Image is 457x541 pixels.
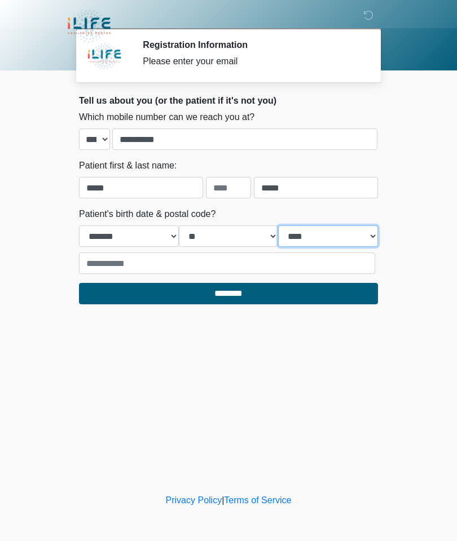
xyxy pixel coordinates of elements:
label: Which mobile number can we reach you at? [79,110,254,124]
img: Agent Avatar [87,39,121,73]
a: Privacy Policy [166,495,222,505]
a: | [222,495,224,505]
div: Please enter your email [143,55,361,68]
a: Terms of Service [224,495,291,505]
label: Patient's birth date & postal code? [79,207,216,221]
img: iLIFE Anti-Aging Center Logo [68,8,111,44]
label: Patient first & last name: [79,159,177,172]
h2: Tell us about you (or the patient if it's not you) [79,95,378,106]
